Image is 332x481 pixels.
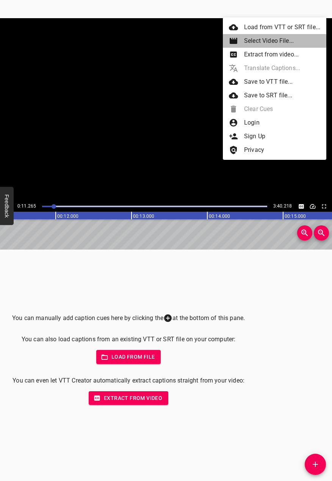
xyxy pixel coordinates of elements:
[223,143,326,157] li: Privacy
[223,48,326,61] li: Extract from video...
[223,116,326,130] li: Login
[223,130,326,143] li: Sign Up
[223,75,326,89] li: Save to VTT file...
[223,34,326,48] li: Select Video File...
[223,20,326,34] li: Load from VTT or SRT file...
[223,89,326,102] li: Save to SRT file...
